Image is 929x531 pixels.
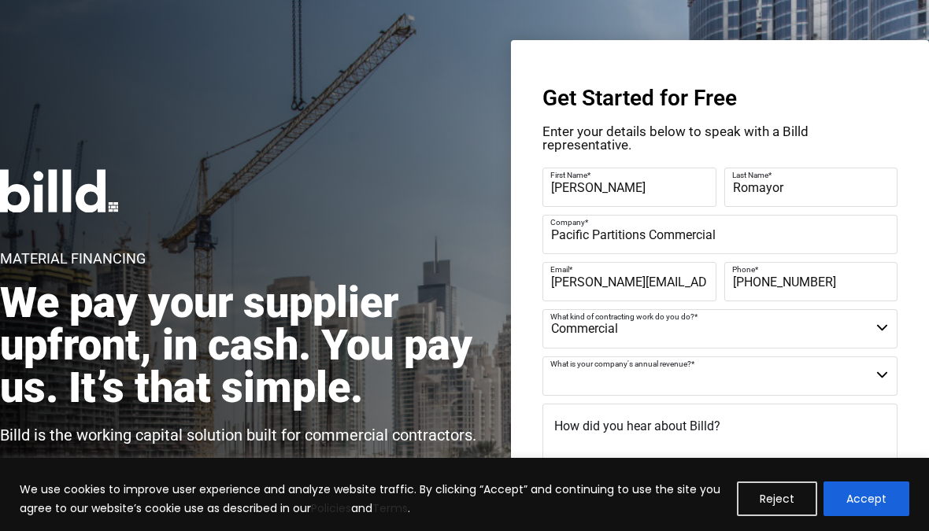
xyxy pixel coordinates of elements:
[824,481,909,516] button: Accept
[550,171,587,179] span: First Name
[732,171,768,179] span: Last Name
[542,125,898,152] p: Enter your details below to speak with a Billd representative.
[542,87,898,109] h3: Get Started for Free
[550,218,585,227] span: Company
[311,500,351,516] a: Policies
[372,500,408,516] a: Terms
[732,265,755,274] span: Phone
[737,481,817,516] button: Reject
[20,480,725,518] p: We use cookies to improve user experience and analyze website traffic. By clicking “Accept” and c...
[550,265,569,274] span: Email
[554,419,720,433] span: How did you hear about Billd?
